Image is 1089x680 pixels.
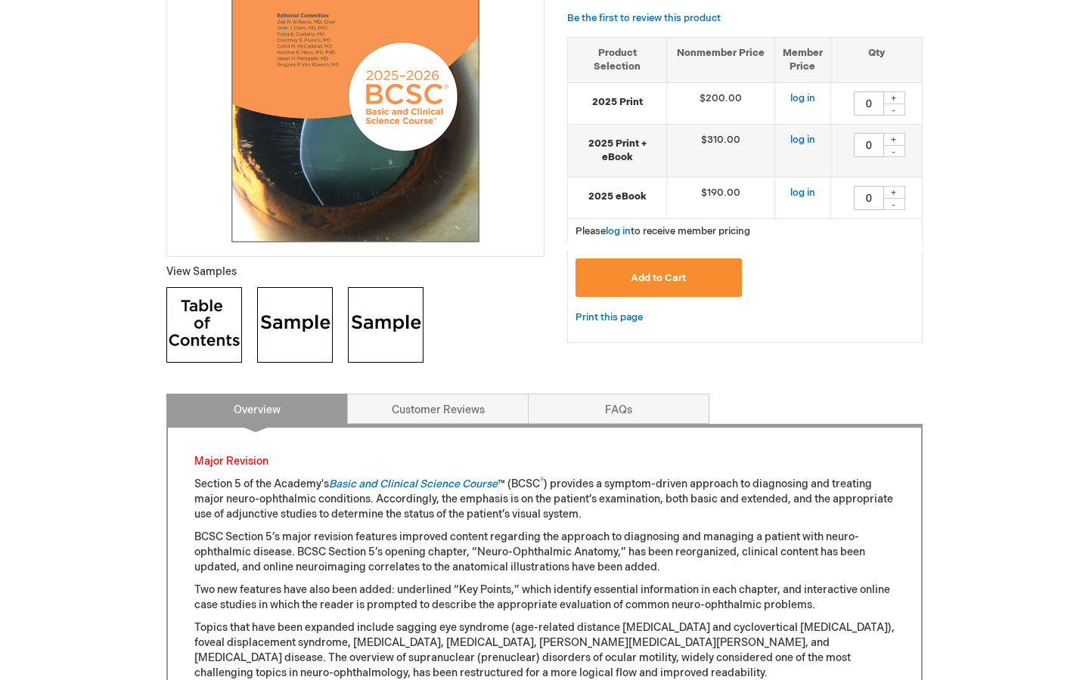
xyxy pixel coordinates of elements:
div: - [883,198,905,210]
div: + [883,133,905,146]
th: Member Price [774,37,830,82]
img: Click to view [348,287,423,363]
p: BCSC Section 5’s major revision features improved content regarding the approach to diagnosing an... [194,530,895,575]
th: Product Selection [568,37,667,82]
span: Add to Cart [631,272,686,284]
div: + [883,91,905,104]
a: Overview [166,394,348,424]
sup: ® [540,477,544,486]
a: log in [790,187,815,199]
a: Be the first to review this product [567,12,721,24]
a: log in [606,225,631,237]
p: Section 5 of the Academy's ™ (BCSC ) provides a symptom-driven approach to diagnosing and treatin... [194,477,895,522]
a: FAQs [528,394,709,424]
a: log in [790,134,815,146]
strong: 2025 Print + eBook [576,137,659,165]
a: Customer Reviews [347,394,529,424]
img: Click to view [257,287,333,363]
td: $200.00 [667,82,775,124]
td: $190.00 [667,177,775,218]
strong: 2025 eBook [576,190,659,204]
td: $310.00 [667,124,775,177]
div: + [883,186,905,199]
a: Basic and Clinical Science Course [329,478,498,490]
input: Qty [854,133,884,157]
div: - [883,104,905,116]
p: Two new features have also been added: underlined “Key Points,” which identify essential informat... [194,583,895,613]
div: - [883,145,905,157]
font: Major Revision [194,455,268,468]
span: Please to receive member pricing [576,225,750,237]
th: Qty [830,37,922,82]
a: Print this page [576,308,643,327]
strong: 2025 Print [576,95,659,110]
th: Nonmember Price [667,37,775,82]
input: Qty [854,91,884,116]
p: View Samples [166,264,544,280]
input: Qty [854,186,884,210]
button: Add to Cart [576,258,742,297]
img: Click to view [166,287,242,363]
a: log in [790,92,815,104]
